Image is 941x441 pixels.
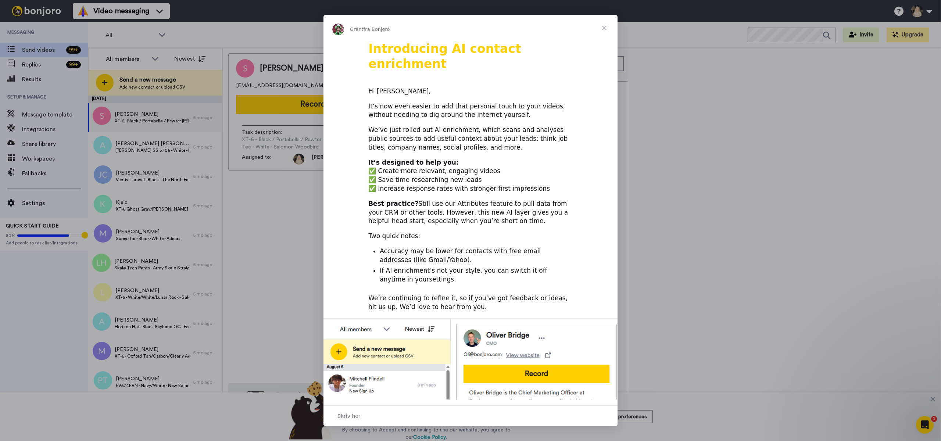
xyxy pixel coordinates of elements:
b: Best practice? [368,200,418,207]
div: We’re continuing to refine it, so if you’ve got feedback or ideas, hit us up. We’d love to hear f... [368,294,573,312]
span: Grant [350,26,364,32]
span: fra Bonjoro [364,26,390,32]
div: We’ve just rolled out AI enrichment, which scans and analyses public sources to add useful contex... [368,126,573,152]
b: It’s designed to help you: [368,159,458,166]
div: It’s now even easier to add that personal touch to your videos, without needing to dig around the... [368,102,573,120]
img: Profile image for Grant [332,24,344,35]
div: ✅ Create more relevant, engaging videos ✅ Save time researching new leads ✅ Increase response rat... [368,158,573,193]
span: Luk [591,15,618,41]
div: Two quick notes: [368,232,573,241]
b: Introducing AI contact enrichment [368,42,521,71]
div: Still use our Attributes feature to pull data from your CRM or other tools. However, this new AI ... [368,200,573,226]
div: Hi [PERSON_NAME], [368,87,573,96]
div: Åbn samtale og svar [323,405,618,426]
a: settings [429,276,454,283]
span: Skriv her [337,411,361,421]
li: If AI enrichment’s not your style, you can switch it off anytime in your . [380,266,573,284]
li: Accuracy may be lower for contacts with free email addresses (like Gmail/Yahoo). [380,247,573,265]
